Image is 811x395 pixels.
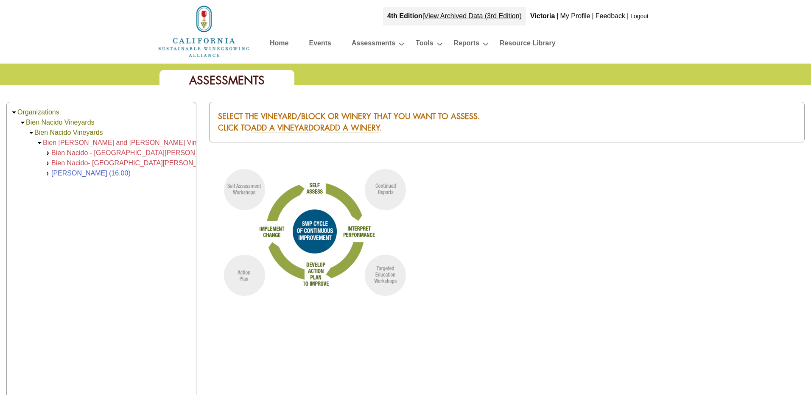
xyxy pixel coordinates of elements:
div: | [626,7,629,25]
img: Collapse Organizations [11,109,17,116]
img: logo_cswa2x.png [157,4,251,58]
a: [PERSON_NAME] (16.00) [51,170,131,177]
div: | [556,7,559,25]
img: Collapse Bien Nacido Vineyards [20,120,26,126]
a: View Archived Data (3rd Edition) [424,12,522,19]
a: Reports [454,37,479,52]
img: Collapse <span class='AgFacilityColorRed'>Bien Nacido and Solomon Hills Vineyards (237.00)</span> [36,140,43,146]
a: ADD a WINERY [324,122,380,133]
a: My Profile [560,12,590,19]
a: Resource Library [500,37,556,52]
a: Home [270,37,288,52]
a: Bien Nacido Vineyards [26,119,95,126]
a: Assessments [352,37,395,52]
img: Collapse Bien Nacido Vineyards [28,130,34,136]
a: Bien [PERSON_NAME] and [PERSON_NAME] Vineyards (237.00) [43,139,244,146]
a: Tools [416,37,433,52]
a: Bien Nacido- [GEOGRAPHIC_DATA][PERSON_NAME] (103.00) [51,159,246,167]
span: Select the Vineyard/Block or Winery that you want to assess. Click to or . [218,111,480,133]
a: ADD a VINEYARD [251,122,313,133]
b: Victoria [530,12,555,19]
a: Events [309,37,331,52]
div: | [591,7,595,25]
a: Home [157,27,251,34]
img: swp_cycle.png [209,161,421,302]
a: Logout [630,13,649,19]
a: Bien Nacido - [GEOGRAPHIC_DATA][PERSON_NAME] (134.00) [51,149,248,156]
a: Feedback [596,12,625,19]
a: Organizations [17,108,59,116]
a: Bien Nacido Vineyards [34,129,103,136]
div: | [383,7,526,25]
span: Assessments [189,73,265,88]
strong: 4th Edition [387,12,422,19]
